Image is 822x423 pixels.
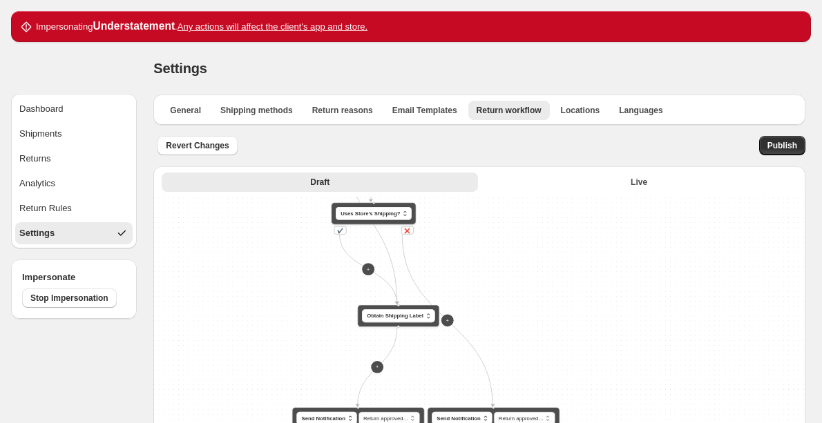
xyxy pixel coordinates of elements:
span: Draft [310,177,329,188]
button: Revert Changes [157,136,237,155]
button: Live version [481,173,797,192]
div: Obtain Shipping Label [358,305,440,327]
g: Edge from 03fa4962-75e9-4e74-906a-f9511882872d to d7be422b-688d-4645-86d2-89352194400f [340,235,397,304]
span: Languages [619,105,662,116]
div: Settings [19,226,55,240]
span: Uses Store's Shipping? [341,210,401,218]
h4: Impersonate [22,270,126,284]
span: Return workflow [477,105,542,116]
div: Shipments [19,127,61,141]
button: + [372,361,384,373]
button: Settings [15,222,133,244]
button: Shipments [15,123,133,145]
button: Dashboard [15,98,133,120]
span: Locations [561,105,600,116]
span: Obtain Shipping Label [367,312,423,320]
button: Returns [15,148,133,170]
div: Uses Store's Shipping?✔️❌ [332,202,417,224]
g: Edge from 03fa4962-75e9-4e74-906a-f9511882872d to 18da7ce6-733f-4c7c-8c52-1b72f44448ca [402,235,493,406]
div: Analytics [19,177,55,190]
div: Dashboard [19,102,64,116]
g: Edge from d7be422b-688d-4645-86d2-89352194400f to 7b0eaf78-8a0b-4a9b-9592-ebd365848391 [358,328,397,406]
strong: Understatement [93,20,175,32]
button: + [363,263,375,275]
span: Return reasons [312,105,373,116]
g: Edge from e19f3adb-36aa-4964-85a1-6b2d69b80c94 to d7be422b-688d-4645-86d2-89352194400f [342,132,397,304]
span: Stop Impersonation [30,293,108,304]
g: Edge from default_flag to 03fa4962-75e9-4e74-906a-f9511882872d [371,123,466,201]
button: Return Rules [15,197,133,219]
button: Analytics [15,173,133,195]
button: Draft version [162,173,478,192]
span: General [170,105,201,116]
button: Obtain Shipping Label [362,309,435,322]
button: + [441,314,454,326]
button: Publish [759,136,805,155]
button: Uses Store's Shipping? [336,207,412,220]
span: Publish [767,140,797,151]
span: Revert Changes [166,140,229,151]
p: Impersonating . [36,19,367,34]
button: Stop Impersonation [22,288,117,308]
span: Settings [153,61,207,76]
u: Any actions will affect the client's app and store. [178,21,367,32]
span: Shipping methods [220,105,293,116]
span: Email Templates [392,105,457,116]
span: Send Notification [302,414,345,422]
div: Return Rules [19,201,72,215]
span: Live [631,177,647,188]
span: Send Notification [437,414,481,422]
div: Returns [19,152,51,166]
